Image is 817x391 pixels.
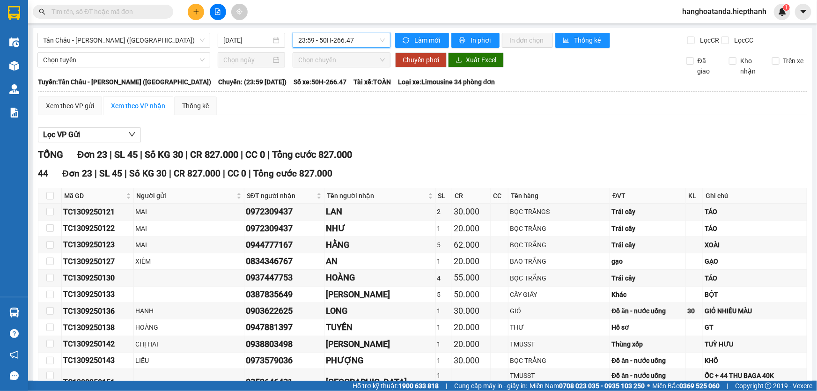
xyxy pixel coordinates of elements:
span: Số KG 30 [145,149,183,160]
div: BỘT [705,289,805,300]
div: GIỎ [510,306,608,316]
div: 20.000 [454,338,489,351]
input: 13/09/2025 [223,35,271,45]
div: Khác [611,289,684,300]
img: icon-new-feature [778,7,787,16]
span: Xuất Excel [466,55,496,65]
td: 0937447753 [244,270,324,286]
span: CR 827.000 [190,149,238,160]
span: | [223,168,225,179]
span: Số xe: 50H-266.47 [294,77,346,87]
td: DƯƠNG MINH TÙNG [324,336,435,353]
div: GẠO [705,256,805,266]
th: CR [452,188,491,204]
div: LAN [326,205,434,218]
span: Trên xe [780,56,808,66]
div: HOÀNG [135,322,243,332]
div: 0352646431 [246,376,323,389]
span: Miền Nam [530,381,645,391]
td: HOÀNG [324,270,435,286]
td: TC1309250130 [62,270,134,286]
button: printerIn phơi [451,33,500,48]
td: AN [324,253,435,270]
span: Chọn chuyến [298,53,385,67]
sup: 1 [783,4,790,11]
div: 1 [437,355,451,366]
span: question-circle [10,329,19,338]
span: | [185,149,188,160]
div: LIỄU [135,355,243,366]
span: aim [236,8,243,15]
button: syncLàm mới [395,33,449,48]
button: aim [231,4,248,20]
span: Tên người nhận [327,191,426,201]
div: KHÔ [705,355,805,366]
td: TC1309250133 [62,287,134,303]
b: Tuyến: Tân Châu - [PERSON_NAME] ([GEOGRAPHIC_DATA]) [38,78,211,86]
span: notification [10,350,19,359]
span: Chọn tuyến [43,53,205,67]
div: TC1309250130 [63,272,132,284]
span: search [39,8,45,15]
th: Tên hàng [508,188,610,204]
span: copyright [765,383,772,389]
span: Chuyến: (23:59 [DATE]) [218,77,287,87]
div: HOÀNG [326,271,434,284]
th: ĐVT [610,188,686,204]
input: Chọn ngày [223,55,271,65]
span: Tổng cước 827.000 [272,149,352,160]
span: Mã GD [64,191,124,201]
div: 0972309437 [246,205,323,218]
div: 0938803498 [246,338,323,351]
div: 0834346767 [246,255,323,268]
span: ⚪️ [647,384,650,388]
div: NHƯ [326,222,434,235]
div: THƯ [510,322,608,332]
span: Hỗ trợ kỹ thuật: [353,381,439,391]
td: LAN [324,204,435,220]
div: PHƯỢNG [326,354,434,367]
button: In đơn chọn [502,33,553,48]
div: TC1309250143 [63,354,132,366]
div: XIÊM [135,256,243,266]
div: 1 [437,322,451,332]
span: Tổng cước 827.000 [253,168,332,179]
div: 1 [437,370,451,381]
div: BỌC TRĂNGS [510,207,608,217]
div: BỌC TRẮNG [510,223,608,234]
div: 4 [437,273,451,283]
div: TUYỀN [326,321,434,334]
div: 5 [437,289,451,300]
div: 50.000 [454,288,489,301]
img: warehouse-icon [9,84,19,94]
div: 30.000 [454,354,489,367]
img: solution-icon [9,108,19,118]
td: 0973579036 [244,353,324,369]
span: plus [193,8,199,15]
span: hanghoatanda.hiepthanh [675,6,774,17]
div: BỌC TRẮNG [510,240,608,250]
div: MAI [135,240,243,250]
div: TMUSST [510,339,608,349]
div: 5 [437,240,451,250]
span: Tài xế: TOÀN [353,77,391,87]
div: TC1309250133 [63,288,132,300]
span: CC 0 [228,168,246,179]
div: 0944777167 [246,238,323,251]
span: Thống kê [574,35,603,45]
span: bar-chart [563,37,571,44]
th: KL [686,188,703,204]
div: 0972309437 [246,222,323,235]
div: 1 [437,339,451,349]
span: Số KG 30 [129,168,167,179]
div: TÁO [705,223,805,234]
span: | [140,149,142,160]
div: TUỲ HƯU [705,339,805,349]
div: Đồ ăn - nước uống [611,370,684,381]
div: 30.000 [454,304,489,317]
td: TC1309250136 [62,303,134,319]
div: TC1309250127 [63,256,132,267]
span: | [267,149,270,160]
th: SL [436,188,453,204]
div: TC1309250138 [63,322,132,333]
